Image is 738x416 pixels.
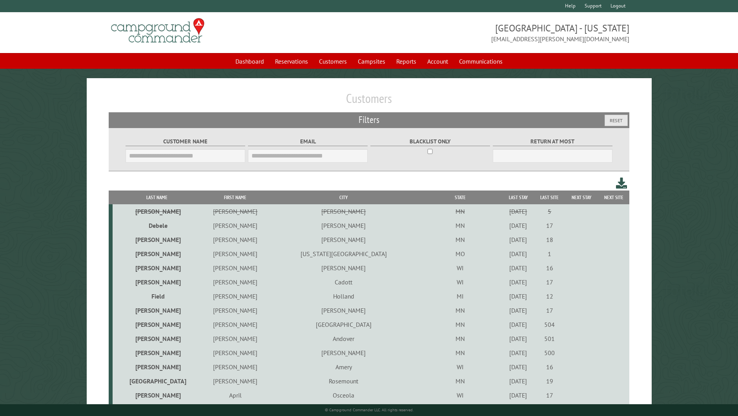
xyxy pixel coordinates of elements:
[109,91,629,112] h1: Customers
[418,233,502,247] td: MN
[504,363,533,371] div: [DATE]
[269,303,418,317] td: [PERSON_NAME]
[113,204,201,218] td: [PERSON_NAME]
[201,332,269,346] td: [PERSON_NAME]
[534,191,565,204] th: Last Site
[454,54,507,69] a: Communications
[269,275,418,289] td: Cadott
[201,289,269,303] td: [PERSON_NAME]
[504,250,533,258] div: [DATE]
[113,360,201,374] td: [PERSON_NAME]
[269,191,418,204] th: City
[269,346,418,360] td: [PERSON_NAME]
[201,388,269,402] td: April
[418,374,502,388] td: MN
[418,332,502,346] td: MN
[504,292,533,300] div: [DATE]
[534,289,565,303] td: 12
[314,54,352,69] a: Customers
[113,191,201,204] th: Last Name
[109,112,629,127] h2: Filters
[248,137,368,146] label: Email
[113,303,201,317] td: [PERSON_NAME]
[113,317,201,332] td: [PERSON_NAME]
[201,303,269,317] td: [PERSON_NAME]
[201,374,269,388] td: [PERSON_NAME]
[418,360,502,374] td: WI
[504,377,533,385] div: [DATE]
[269,289,418,303] td: Holland
[201,247,269,261] td: [PERSON_NAME]
[534,261,565,275] td: 16
[534,218,565,233] td: 17
[113,346,201,360] td: [PERSON_NAME]
[605,115,628,126] button: Reset
[503,191,534,204] th: Last Stay
[418,191,502,204] th: State
[534,204,565,218] td: 5
[325,407,414,412] small: © Campground Commander LLC. All rights reserved.
[269,247,418,261] td: [US_STATE][GEOGRAPHIC_DATA]
[113,332,201,346] td: [PERSON_NAME]
[504,264,533,272] div: [DATE]
[598,191,629,204] th: Next Site
[113,289,201,303] td: Field
[493,137,613,146] label: Return at most
[504,321,533,328] div: [DATE]
[534,247,565,261] td: 1
[269,360,418,374] td: Amery
[504,306,533,314] div: [DATE]
[201,360,269,374] td: [PERSON_NAME]
[201,317,269,332] td: [PERSON_NAME]
[269,388,418,402] td: Osceola
[418,204,502,218] td: MN
[418,303,502,317] td: MN
[353,54,390,69] a: Campsites
[269,204,418,218] td: [PERSON_NAME]
[201,275,269,289] td: [PERSON_NAME]
[616,176,627,191] a: Download this customer list (.csv)
[201,204,269,218] td: [PERSON_NAME]
[270,54,313,69] a: Reservations
[269,317,418,332] td: [GEOGRAPHIC_DATA]
[418,317,502,332] td: MN
[418,218,502,233] td: MN
[201,191,269,204] th: First Name
[370,137,490,146] label: Blacklist only
[418,275,502,289] td: WI
[534,360,565,374] td: 16
[113,388,201,402] td: [PERSON_NAME]
[534,388,565,402] td: 17
[201,261,269,275] td: [PERSON_NAME]
[269,261,418,275] td: [PERSON_NAME]
[113,247,201,261] td: [PERSON_NAME]
[113,218,201,233] td: Debele
[504,335,533,343] div: [DATE]
[504,278,533,286] div: [DATE]
[369,22,630,44] span: [GEOGRAPHIC_DATA] - [US_STATE] [EMAIL_ADDRESS][PERSON_NAME][DOMAIN_NAME]
[423,54,453,69] a: Account
[392,54,421,69] a: Reports
[504,222,533,229] div: [DATE]
[109,15,207,46] img: Campground Commander
[418,289,502,303] td: MI
[201,233,269,247] td: [PERSON_NAME]
[269,233,418,247] td: [PERSON_NAME]
[565,191,598,204] th: Next Stay
[534,233,565,247] td: 18
[113,261,201,275] td: [PERSON_NAME]
[534,303,565,317] td: 17
[504,391,533,399] div: [DATE]
[504,236,533,244] div: [DATE]
[269,332,418,346] td: Andover
[504,349,533,357] div: [DATE]
[534,374,565,388] td: 19
[269,374,418,388] td: Rosemount
[231,54,269,69] a: Dashboard
[201,346,269,360] td: [PERSON_NAME]
[113,233,201,247] td: [PERSON_NAME]
[113,275,201,289] td: [PERSON_NAME]
[504,207,533,215] div: [DATE]
[418,388,502,402] td: WI
[418,261,502,275] td: WI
